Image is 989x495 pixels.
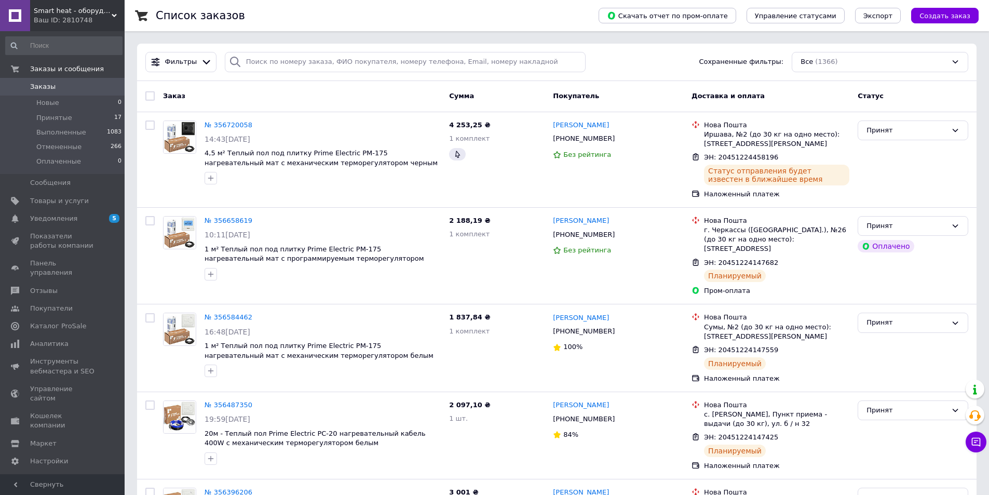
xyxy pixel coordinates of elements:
span: 84% [563,431,578,438]
span: 0 [118,157,121,166]
span: Инструменты вебмастера и SEO [30,357,96,376]
a: 20м - Теплый пол Prime Electric PC-20 нагревательный кабель 400W c механическим терморегулятором ... [205,430,426,447]
span: ЭН: 20451224147559 [704,346,778,354]
span: Без рейтинга [563,151,611,158]
span: Каталог ProSale [30,322,86,331]
a: Создать заказ [901,11,979,19]
span: Принятые [36,113,72,123]
span: Покупатель [553,92,599,100]
div: г. Черкассы ([GEOGRAPHIC_DATA].), №26 (до 30 кг на одно место): [STREET_ADDRESS] [704,225,849,254]
a: [PERSON_NAME] [553,313,609,323]
span: Уведомления [30,214,77,223]
span: Статус [858,92,884,100]
span: Создать заказ [919,12,970,20]
input: Поиск по номеру заказа, ФИО покупателя, номеру телефона, Email, номеру накладной [225,52,586,72]
span: Сохраненные фильтры: [699,57,783,67]
span: Показатели работы компании [30,232,96,250]
span: 1 комплект [449,327,490,335]
div: Наложенный платеж [704,374,849,383]
div: Принят [866,221,947,232]
span: 100% [563,343,582,351]
span: Панель управления [30,259,96,277]
span: Smart heat - оборудование для электрического теплого пола [34,6,112,16]
a: 4,5 м² Теплый пол под плитку Prime Electric PM-175 нагревательный мат c механическим терморегулят... [205,149,438,167]
span: Покупатели [30,304,73,313]
a: Фото товару [163,400,196,434]
span: Скачать отчет по пром-оплате [607,11,728,20]
span: Фильтры [165,57,197,67]
div: [PHONE_NUMBER] [551,325,617,338]
div: Сумы, №2 (до 30 кг на одно место): [STREET_ADDRESS][PERSON_NAME] [704,323,849,341]
span: Заказы и сообщения [30,64,104,74]
input: Поиск [5,36,123,55]
span: 1 шт. [449,414,468,422]
img: Фото товару [164,401,196,433]
a: № 356720058 [205,121,252,129]
span: Управление статусами [755,12,836,20]
span: 5 [109,214,119,223]
span: Оплаченные [36,157,81,166]
span: 4 253,25 ₴ [449,121,490,129]
div: Принят [866,405,947,416]
a: [PERSON_NAME] [553,216,609,226]
button: Экспорт [855,8,901,23]
button: Создать заказ [911,8,979,23]
span: 266 [111,142,121,152]
span: Отмененные [36,142,82,152]
span: ЭН: 20451224458196 [704,153,778,161]
span: Все [801,57,813,67]
span: Заказы [30,82,56,91]
h1: Список заказов [156,9,245,22]
div: Нова Пошта [704,313,849,322]
div: [PHONE_NUMBER] [551,228,617,242]
div: Планируемый [704,357,766,370]
div: Иршава, №2 (до 30 кг на одно место): [STREET_ADDRESS][PERSON_NAME] [704,130,849,149]
div: [PHONE_NUMBER] [551,412,617,426]
span: Без рейтинга [563,246,611,254]
a: 1 м² Теплый пол под плитку Prime Electric PM-175 нагревательный мат c программируемым терморегуля... [205,245,424,272]
a: 1 м² Теплый пол под плитку Prime Electric PM-175 нагревательный мат c механическим терморегулятор... [205,342,433,359]
div: Нова Пошта [704,216,849,225]
div: Принят [866,125,947,136]
div: Пром-оплата [704,286,849,296]
span: 19:59[DATE] [205,415,250,423]
div: Нова Пошта [704,400,849,410]
img: Фото товару [164,313,196,345]
span: 16:48[DATE] [205,328,250,336]
span: 1 837,84 ₴ [449,313,490,321]
span: 14:43[DATE] [205,135,250,143]
span: 2 188,19 ₴ [449,217,490,224]
img: Фото товару [164,217,196,249]
div: Планируемый [704,445,766,457]
img: Фото товару [164,121,196,153]
a: Фото товару [163,313,196,346]
a: [PERSON_NAME] [553,121,609,130]
div: Наложенный платеж [704,461,849,471]
span: 1 комплект [449,230,490,238]
span: Экспорт [863,12,892,20]
span: Маркет [30,439,57,448]
a: № 356584462 [205,313,252,321]
span: Выполненные [36,128,86,137]
span: (1366) [815,58,837,65]
div: Нова Пошта [704,121,849,130]
span: Товары и услуги [30,196,89,206]
span: 17 [114,113,121,123]
div: [PHONE_NUMBER] [551,132,617,145]
div: Статус отправления будет известен в ближайшее время [704,165,849,185]
span: 1083 [107,128,121,137]
span: Новые [36,98,59,108]
span: ЭН: 20451224147682 [704,259,778,266]
span: Доставка и оплата [692,92,765,100]
span: ЭН: 20451224147425 [704,433,778,441]
span: 2 097,10 ₴ [449,401,490,409]
a: № 356487350 [205,401,252,409]
a: [PERSON_NAME] [553,400,609,410]
div: Принят [866,317,947,328]
button: Чат с покупателем [966,432,986,452]
span: Управление сайтом [30,384,96,403]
